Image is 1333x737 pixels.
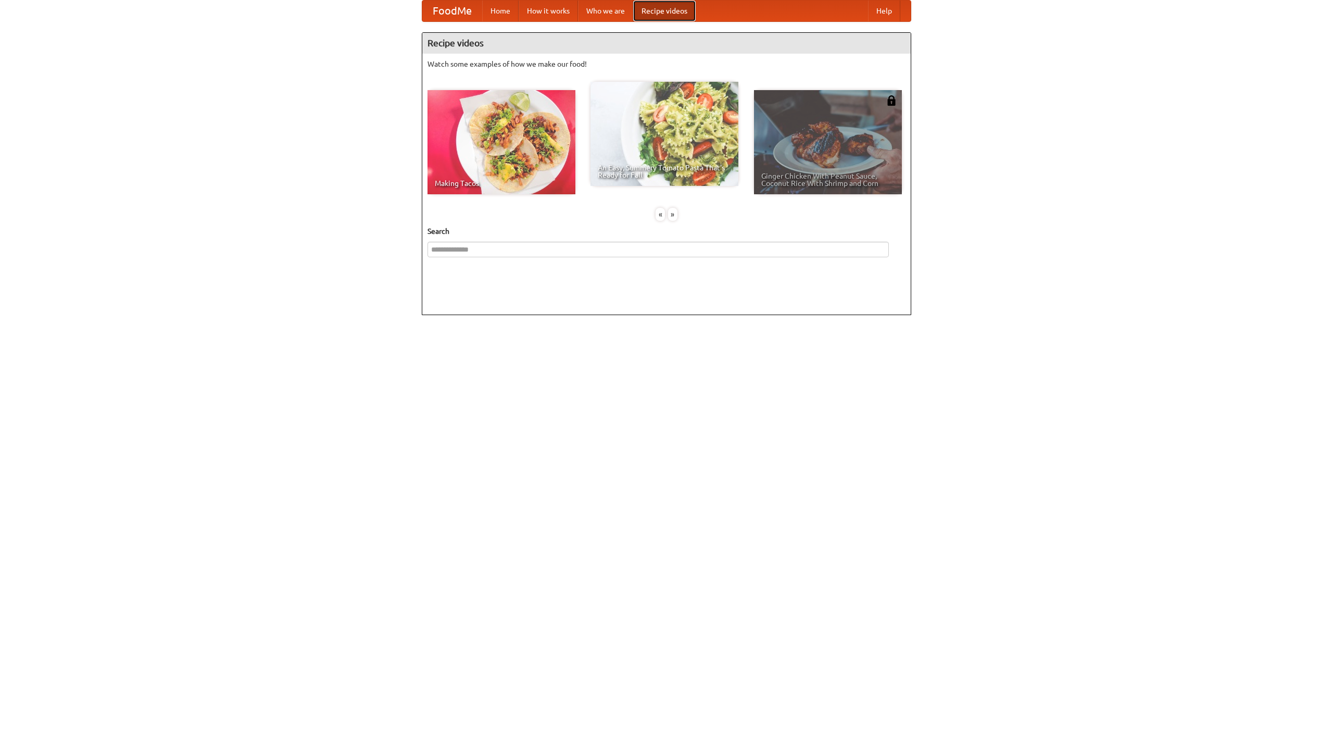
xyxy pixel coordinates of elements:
a: An Easy, Summery Tomato Pasta That's Ready for Fall [590,82,738,186]
a: Recipe videos [633,1,696,21]
span: Making Tacos [435,180,568,187]
a: Who we are [578,1,633,21]
h5: Search [427,226,906,236]
a: How it works [519,1,578,21]
a: FoodMe [422,1,482,21]
div: « [656,208,665,221]
p: Watch some examples of how we make our food! [427,59,906,69]
img: 483408.png [886,95,897,106]
span: An Easy, Summery Tomato Pasta That's Ready for Fall [598,164,731,179]
a: Help [868,1,900,21]
a: Making Tacos [427,90,575,194]
div: » [668,208,677,221]
a: Home [482,1,519,21]
h4: Recipe videos [422,33,911,54]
